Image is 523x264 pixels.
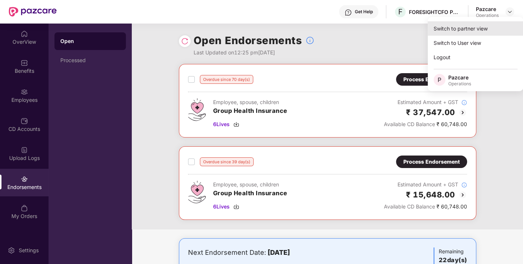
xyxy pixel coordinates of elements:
div: Operations [476,13,499,18]
span: 6 Lives [213,120,230,128]
div: Pazcare [448,74,471,81]
div: Processed [60,57,120,63]
div: Estimated Amount + GST [384,98,467,106]
span: Available CD Balance [384,121,435,127]
b: [DATE] [268,249,290,256]
div: Process Endorsement [403,158,460,166]
div: Next Endorsement Date: [188,247,370,258]
img: svg+xml;base64,PHN2ZyB4bWxucz0iaHR0cDovL3d3dy53My5vcmcvMjAwMC9zdmciIHdpZHRoPSI0Ny43MTQiIGhlaWdodD... [188,181,206,203]
img: svg+xml;base64,PHN2ZyBpZD0iQmFjay0yMHgyMCIgeG1sbnM9Imh0dHA6Ly93d3cudzMub3JnLzIwMDAvc3ZnIiB3aWR0aD... [458,190,467,199]
img: svg+xml;base64,PHN2ZyBpZD0iTXlfT3JkZXJzIiBkYXRhLW5hbWU9Ik15IE9yZGVycyIgeG1sbnM9Imh0dHA6Ly93d3cudz... [21,204,28,212]
h3: Group Health Insurance [213,106,287,116]
img: svg+xml;base64,PHN2ZyBpZD0iRW5kb3JzZW1lbnRzIiB4bWxucz0iaHR0cDovL3d3dy53My5vcmcvMjAwMC9zdmciIHdpZH... [21,175,28,183]
img: svg+xml;base64,PHN2ZyBpZD0iSG9tZSIgeG1sbnM9Imh0dHA6Ly93d3cudzMub3JnLzIwMDAvc3ZnIiB3aWR0aD0iMjAiIG... [21,30,28,38]
h1: Open Endorsements [194,32,302,49]
img: svg+xml;base64,PHN2ZyBpZD0iVXBsb2FkX0xvZ3MiIGRhdGEtbmFtZT0iVXBsb2FkIExvZ3MiIHhtbG5zPSJodHRwOi8vd3... [21,146,28,154]
div: Employee, spouse, children [213,98,287,106]
img: svg+xml;base64,PHN2ZyBpZD0iUmVsb2FkLTMyeDMyIiB4bWxucz0iaHR0cDovL3d3dy53My5vcmcvMjAwMC9zdmciIHdpZH... [181,38,188,45]
h2: ₹ 37,547.00 [406,106,455,118]
div: Get Help [355,9,373,15]
div: Estimated Amount + GST [384,181,467,189]
h3: Group Health Insurance [213,189,287,198]
div: ₹ 60,748.00 [384,203,467,211]
div: Open [60,38,120,45]
div: Process Endorsement [403,75,460,83]
img: svg+xml;base64,PHN2ZyBpZD0iQ0RfQWNjb3VudHMiIGRhdGEtbmFtZT0iQ0QgQWNjb3VudHMiIHhtbG5zPSJodHRwOi8vd3... [21,117,28,125]
img: svg+xml;base64,PHN2ZyBpZD0iRG93bmxvYWQtMzJ4MzIiIHhtbG5zPSJodHRwOi8vd3d3LnczLm9yZy8yMDAwL3N2ZyIgd2... [233,204,239,210]
h2: ₹ 15,648.00 [406,189,455,201]
img: svg+xml;base64,PHN2ZyBpZD0iSGVscC0zMngzMiIgeG1sbnM9Imh0dHA6Ly93d3cudzMub3JnLzIwMDAvc3ZnIiB3aWR0aD... [344,9,352,16]
span: F [398,7,403,16]
img: svg+xml;base64,PHN2ZyBpZD0iU2V0dGluZy0yMHgyMCIgeG1sbnM9Imh0dHA6Ly93d3cudzMub3JnLzIwMDAvc3ZnIiB3aW... [8,247,15,254]
div: FORESIGHTCFO PRIVATE LIMITED [409,8,460,15]
div: Last Updated on 12:25 pm[DATE] [194,49,315,57]
span: P [438,75,441,84]
img: New Pazcare Logo [9,7,57,17]
div: ₹ 60,748.00 [384,120,467,128]
img: svg+xml;base64,PHN2ZyBpZD0iSW5mb18tXzMyeDMyIiBkYXRhLW5hbWU9IkluZm8gLSAzMngzMiIgeG1sbnM9Imh0dHA6Ly... [461,100,467,106]
div: Overdue since 39 day(s) [200,157,254,166]
img: svg+xml;base64,PHN2ZyBpZD0iSW5mb18tXzMyeDMyIiBkYXRhLW5hbWU9IkluZm8gLSAzMngzMiIgeG1sbnM9Imh0dHA6Ly... [461,182,467,188]
div: Settings [17,247,41,254]
img: svg+xml;base64,PHN2ZyBpZD0iQmFjay0yMHgyMCIgeG1sbnM9Imh0dHA6Ly93d3cudzMub3JnLzIwMDAvc3ZnIiB3aWR0aD... [458,108,467,117]
img: svg+xml;base64,PHN2ZyBpZD0iRG93bmxvYWQtMzJ4MzIiIHhtbG5zPSJodHRwOi8vd3d3LnczLm9yZy8yMDAwL3N2ZyIgd2... [233,121,239,127]
span: Available CD Balance [384,203,435,210]
img: svg+xml;base64,PHN2ZyB4bWxucz0iaHR0cDovL3d3dy53My5vcmcvMjAwMC9zdmciIHdpZHRoPSI0Ny43MTQiIGhlaWdodD... [188,98,206,121]
img: svg+xml;base64,PHN2ZyBpZD0iSW5mb18tXzMyeDMyIiBkYXRhLW5hbWU9IkluZm8gLSAzMngzMiIgeG1sbnM9Imh0dHA6Ly... [305,36,314,45]
div: Pazcare [476,6,499,13]
div: Employee, spouse, children [213,181,287,189]
div: Operations [448,81,471,87]
img: svg+xml;base64,PHN2ZyBpZD0iRW1wbG95ZWVzIiB4bWxucz0iaHR0cDovL3d3dy53My5vcmcvMjAwMC9zdmciIHdpZHRoPS... [21,88,28,96]
img: svg+xml;base64,PHN2ZyBpZD0iRHJvcGRvd24tMzJ4MzIiIHhtbG5zPSJodHRwOi8vd3d3LnczLm9yZy8yMDAwL3N2ZyIgd2... [507,9,513,15]
div: Overdue since 70 day(s) [200,75,253,84]
span: 6 Lives [213,203,230,211]
img: svg+xml;base64,PHN2ZyBpZD0iQmVuZWZpdHMiIHhtbG5zPSJodHRwOi8vd3d3LnczLm9yZy8yMDAwL3N2ZyIgd2lkdGg9Ij... [21,59,28,67]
